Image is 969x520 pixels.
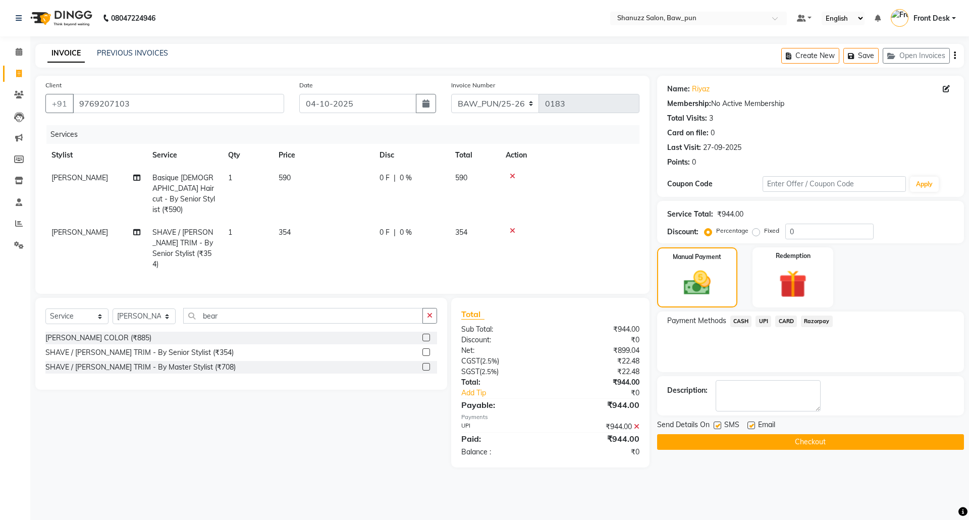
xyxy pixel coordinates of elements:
div: Total: [454,377,550,388]
div: ₹944.00 [550,433,647,445]
div: UPI [454,422,550,432]
span: 0 % [400,173,412,183]
label: Manual Payment [673,252,721,262]
span: 590 [455,173,467,182]
span: SHAVE / [PERSON_NAME] TRIM - By Senior Stylist (₹354) [152,228,213,269]
span: 2.5% [481,368,497,376]
div: Card on file: [667,128,709,138]
div: Paid: [454,433,550,445]
th: Disc [373,144,449,167]
div: ₹944.00 [550,324,647,335]
div: Sub Total: [454,324,550,335]
label: Fixed [764,226,779,235]
div: ₹0 [550,447,647,457]
div: ₹944.00 [550,422,647,432]
div: Points: [667,157,690,168]
div: ₹0 [550,335,647,345]
div: Membership: [667,98,711,109]
div: ₹899.04 [550,345,647,356]
span: | [394,227,396,238]
span: Basique [DEMOGRAPHIC_DATA] Haircut - By Senior Stylist (₹590) [152,173,215,214]
span: [PERSON_NAME] [51,228,108,237]
span: | [394,173,396,183]
label: Invoice Number [451,81,495,90]
span: Front Desk [913,13,950,24]
div: Last Visit: [667,142,701,153]
button: Create New [781,48,839,64]
span: Email [758,420,775,432]
button: Checkout [657,434,964,450]
span: 354 [279,228,291,237]
span: CASH [730,316,752,327]
div: ₹944.00 [550,399,647,411]
div: ₹22.48 [550,356,647,367]
span: Total [461,309,484,320]
div: Payments [461,413,639,422]
span: 354 [455,228,467,237]
input: Enter Offer / Coupon Code [763,176,906,192]
div: 3 [709,113,713,124]
th: Service [146,144,222,167]
div: ₹22.48 [550,367,647,377]
div: Discount: [454,335,550,345]
div: 0 [692,157,696,168]
div: ₹944.00 [550,377,647,388]
div: Name: [667,84,690,94]
div: SHAVE / [PERSON_NAME] TRIM - By Senior Stylist (₹354) [45,347,234,358]
span: 590 [279,173,291,182]
div: Services [46,125,647,144]
img: Front Desk [891,9,908,27]
span: SMS [724,420,739,432]
span: [PERSON_NAME] [51,173,108,182]
span: 0 F [380,173,390,183]
div: ( ) [454,356,550,367]
a: Riyaz [692,84,710,94]
div: Description: [667,385,708,396]
span: CARD [775,316,797,327]
button: Apply [910,177,939,192]
div: ( ) [454,367,550,377]
span: Razorpay [801,316,833,327]
th: Stylist [45,144,146,167]
div: 0 [711,128,715,138]
div: Service Total: [667,209,713,220]
div: Total Visits: [667,113,707,124]
div: [PERSON_NAME] COLOR (₹885) [45,333,151,343]
div: Discount: [667,227,698,237]
th: Qty [222,144,273,167]
span: Payment Methods [667,316,726,326]
th: Price [273,144,373,167]
img: _cash.svg [675,268,719,298]
span: SGST [461,367,479,376]
span: 2.5% [482,357,497,365]
div: Payable: [454,399,550,411]
div: ₹944.00 [717,209,743,220]
span: 0 % [400,227,412,238]
span: 1 [228,173,232,182]
img: _gift.svg [770,267,816,301]
img: logo [26,4,95,32]
label: Percentage [716,226,748,235]
span: 1 [228,228,232,237]
th: Action [500,144,639,167]
th: Total [449,144,500,167]
div: Balance : [454,447,550,457]
button: Open Invoices [883,48,950,64]
span: 0 F [380,227,390,238]
input: Search or Scan [183,308,423,324]
span: CGST [461,356,480,366]
a: Add Tip [454,388,566,398]
span: Send Details On [657,420,710,432]
div: ₹0 [566,388,647,398]
div: 27-09-2025 [703,142,741,153]
span: UPI [756,316,771,327]
a: INVOICE [47,44,85,63]
label: Date [299,81,313,90]
div: Net: [454,345,550,356]
b: 08047224946 [111,4,155,32]
label: Redemption [776,251,811,261]
a: PREVIOUS INVOICES [97,48,168,58]
input: Search by Name/Mobile/Email/Code [73,94,284,113]
div: SHAVE / [PERSON_NAME] TRIM - By Master Stylist (₹708) [45,362,236,373]
div: Coupon Code [667,179,763,189]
